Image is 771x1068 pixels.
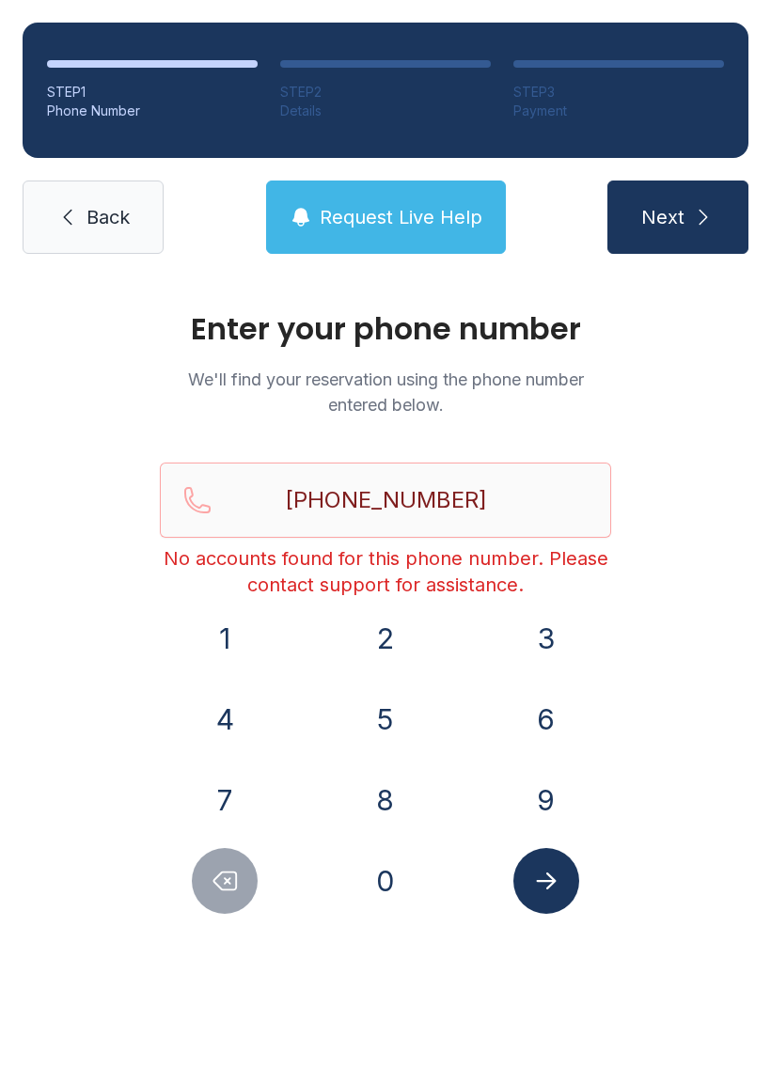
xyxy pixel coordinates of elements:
button: 9 [513,767,579,833]
div: Phone Number [47,102,258,120]
h1: Enter your phone number [160,314,611,344]
span: Back [87,204,130,230]
button: 3 [513,605,579,671]
div: STEP 3 [513,83,724,102]
button: 6 [513,686,579,752]
div: Details [280,102,491,120]
button: Submit lookup form [513,848,579,914]
button: 5 [353,686,418,752]
div: Payment [513,102,724,120]
button: 2 [353,605,418,671]
button: 0 [353,848,418,914]
p: We'll find your reservation using the phone number entered below. [160,367,611,417]
button: 7 [192,767,258,833]
div: STEP 2 [280,83,491,102]
button: 4 [192,686,258,752]
input: Reservation phone number [160,463,611,538]
button: 8 [353,767,418,833]
div: No accounts found for this phone number. Please contact support for assistance. [160,545,611,598]
button: Delete number [192,848,258,914]
div: STEP 1 [47,83,258,102]
button: 1 [192,605,258,671]
span: Request Live Help [320,204,482,230]
span: Next [641,204,684,230]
